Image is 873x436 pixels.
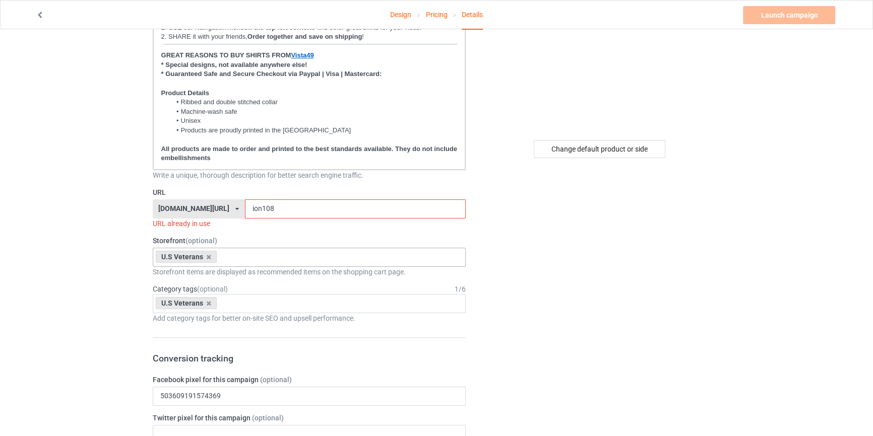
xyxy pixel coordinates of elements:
div: Storefront items are displayed as recommended items on the shopping cart page. [153,267,466,277]
label: Category tags [153,284,228,294]
label: Storefront [153,236,466,246]
span: (optional) [185,237,217,245]
div: 1 / 6 [455,284,466,294]
label: Facebook pixel for this campaign [153,375,466,385]
li: Machine-wash safe [171,107,457,116]
div: Write a unique, thorough description for better search engine traffic. [153,170,466,180]
strong: All products are made to order and printed to the best standards available. They do not include e... [161,145,459,162]
div: U.S Veterans [156,251,217,263]
span: (optional) [197,285,228,293]
strong: * Special designs, not available anywhere else! [161,61,307,68]
li: Unisex [171,116,457,125]
li: Products are proudly printed in the [GEOGRAPHIC_DATA] [171,126,457,135]
li: Ribbed and double stitched collar [171,98,457,107]
span: (optional) [252,414,284,422]
label: Twitter pixel for this campaign [153,413,466,423]
span: (optional) [260,376,292,384]
div: U.S Veterans [156,297,217,309]
label: URL [153,187,466,197]
strong: * Guaranteed Safe and Secure Checkout via Paypal | Visa | Mastercard: [161,70,382,78]
div: Add category tags for better on-site SEO and upsell performance. [153,313,466,323]
p: 2. SHARE it with your friends, ! [161,32,458,42]
img: Screenshot_at_Jul_03_11-49-29.png [161,43,458,48]
strong: Order together and save on shipping [247,33,362,40]
a: Design [390,1,411,29]
div: [DOMAIN_NAME][URL] [158,205,229,212]
div: Change default product or side [534,140,665,158]
strong: Product Details [161,89,209,97]
div: Details [462,1,483,30]
div: URL already in use [153,219,466,229]
a: Pricing [425,1,447,29]
h3: Conversion tracking [153,352,466,364]
strong: GREAT REASONS TO BUY SHIRTS FROM [161,51,291,59]
a: Vista49 [291,51,314,59]
strong: on the top left corner [244,24,309,31]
